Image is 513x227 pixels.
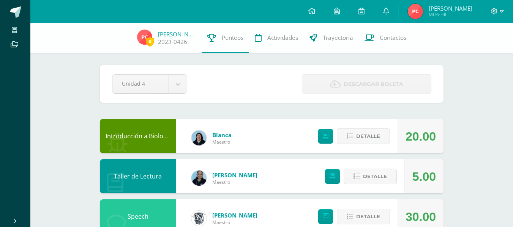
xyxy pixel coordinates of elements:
[429,11,472,18] span: Mi Perfil
[337,209,390,224] button: Detalle
[408,4,423,19] img: 1a7cbac57f94edb6c88ed1cb4fafb6c4.png
[191,211,207,226] img: cf0f0e80ae19a2adee6cb261b32f5f36.png
[380,34,406,42] span: Contactos
[222,34,243,42] span: Punteos
[212,219,257,225] span: Maestro
[344,169,397,184] button: Detalle
[112,75,187,93] a: Unidad 4
[337,128,390,144] button: Detalle
[100,159,176,193] div: Taller de Lectura
[363,169,387,183] span: Detalle
[212,139,232,145] span: Maestro
[158,38,187,46] a: 2023-0426
[212,211,257,219] a: [PERSON_NAME]
[212,179,257,185] span: Maestro
[122,75,159,92] span: Unidad 4
[323,34,353,42] span: Trayectoria
[202,23,249,53] a: Punteos
[146,37,154,46] span: 0
[191,130,207,146] img: 6df1b4a1ab8e0111982930b53d21c0fa.png
[412,160,436,194] div: 5.00
[304,23,359,53] a: Trayectoria
[267,34,298,42] span: Actividades
[344,75,403,94] span: Descargar boleta
[191,171,207,186] img: 9587b11a6988a136ca9b298a8eab0d3f.png
[429,5,472,12] span: [PERSON_NAME]
[137,30,152,45] img: 1a7cbac57f94edb6c88ed1cb4fafb6c4.png
[249,23,304,53] a: Actividades
[212,131,232,139] a: Blanca
[100,119,176,153] div: Introducción a Biología
[356,129,380,143] span: Detalle
[158,30,196,38] a: [PERSON_NAME]
[406,119,436,153] div: 20.00
[359,23,412,53] a: Contactos
[212,171,257,179] a: [PERSON_NAME]
[356,210,380,224] span: Detalle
